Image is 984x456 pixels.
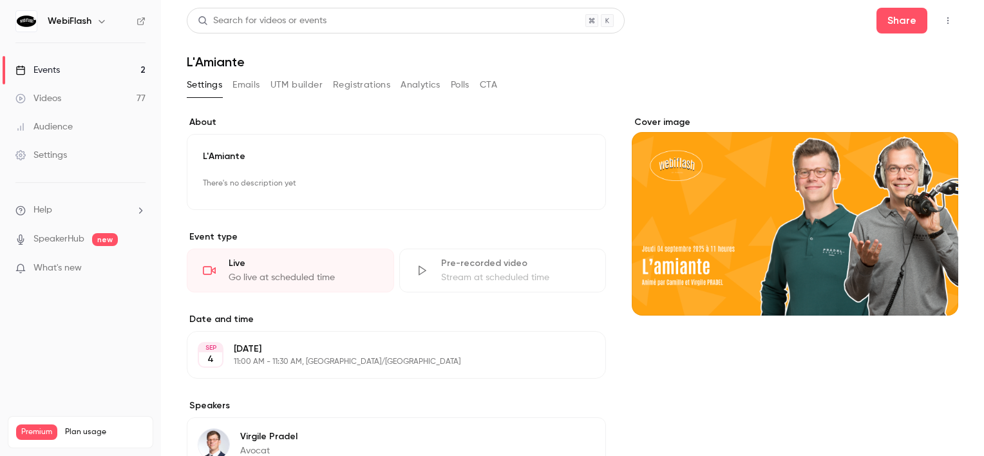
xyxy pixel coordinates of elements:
[399,249,607,292] div: Pre-recorded videoStream at scheduled time
[229,271,378,284] div: Go live at scheduled time
[876,8,927,33] button: Share
[92,233,118,246] span: new
[234,357,538,367] p: 11:00 AM - 11:30 AM, [GEOGRAPHIC_DATA]/[GEOGRAPHIC_DATA]
[441,257,591,270] div: Pre-recorded video
[16,11,37,32] img: WebiFlash
[16,424,57,440] span: Premium
[232,75,260,95] button: Emails
[198,14,326,28] div: Search for videos or events
[240,430,298,443] p: Virgile Pradel
[15,149,67,162] div: Settings
[187,116,606,129] label: About
[441,271,591,284] div: Stream at scheduled time
[187,399,606,412] label: Speakers
[270,75,323,95] button: UTM builder
[203,173,590,194] p: There's no description yet
[187,313,606,326] label: Date and time
[15,92,61,105] div: Videos
[480,75,497,95] button: CTA
[15,64,60,77] div: Events
[333,75,390,95] button: Registrations
[203,150,590,163] p: L'Amiante
[632,116,958,316] section: Cover image
[15,204,146,217] li: help-dropdown-opener
[187,54,958,70] h1: L'Amiante
[207,353,214,366] p: 4
[401,75,440,95] button: Analytics
[33,261,82,275] span: What's new
[187,75,222,95] button: Settings
[33,204,52,217] span: Help
[199,343,222,352] div: SEP
[187,249,394,292] div: LiveGo live at scheduled time
[451,75,469,95] button: Polls
[130,263,146,274] iframe: Noticeable Trigger
[187,231,606,243] p: Event type
[65,427,145,437] span: Plan usage
[15,120,73,133] div: Audience
[234,343,538,356] p: [DATE]
[33,233,84,246] a: SpeakerHub
[48,15,91,28] h6: WebiFlash
[632,116,958,129] label: Cover image
[229,257,378,270] div: Live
